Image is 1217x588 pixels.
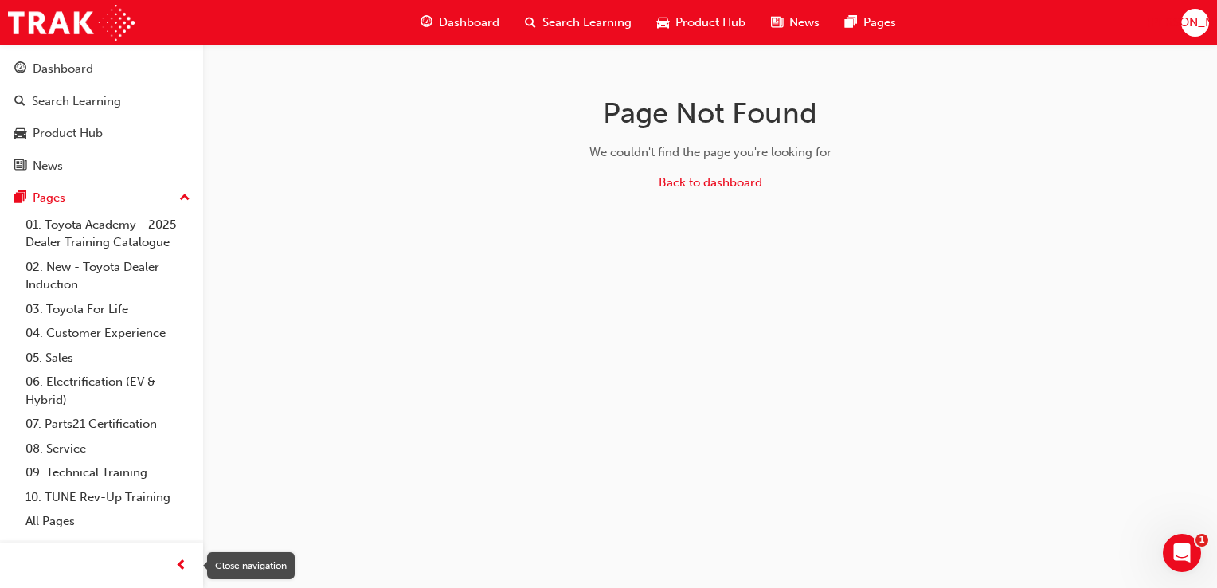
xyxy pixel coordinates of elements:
[19,485,197,510] a: 10. TUNE Rev-Up Training
[8,5,135,41] img: Trak
[458,96,963,131] h1: Page Not Found
[6,183,197,213] button: Pages
[19,346,197,370] a: 05. Sales
[19,412,197,437] a: 07. Parts21 Certification
[175,556,187,576] span: prev-icon
[644,6,758,39] a: car-iconProduct Hub
[1195,534,1208,547] span: 1
[19,509,197,534] a: All Pages
[33,124,103,143] div: Product Hub
[439,14,499,32] span: Dashboard
[1181,9,1209,37] button: [PERSON_NAME]
[33,189,65,207] div: Pages
[14,159,26,174] span: news-icon
[771,13,783,33] span: news-icon
[789,14,820,32] span: News
[179,188,190,209] span: up-icon
[6,51,197,183] button: DashboardSearch LearningProduct HubNews
[6,119,197,148] a: Product Hub
[863,14,896,32] span: Pages
[458,143,963,162] div: We couldn't find the page you're looking for
[19,255,197,297] a: 02. New - Toyota Dealer Induction
[832,6,909,39] a: pages-iconPages
[675,14,745,32] span: Product Hub
[19,321,197,346] a: 04. Customer Experience
[207,552,295,579] div: Close navigation
[33,60,93,78] div: Dashboard
[19,370,197,412] a: 06. Electrification (EV & Hybrid)
[14,95,25,109] span: search-icon
[421,13,432,33] span: guage-icon
[659,175,762,190] a: Back to dashboard
[845,13,857,33] span: pages-icon
[6,87,197,116] a: Search Learning
[758,6,832,39] a: news-iconNews
[32,92,121,111] div: Search Learning
[657,13,669,33] span: car-icon
[542,14,632,32] span: Search Learning
[33,157,63,175] div: News
[512,6,644,39] a: search-iconSearch Learning
[6,54,197,84] a: Dashboard
[525,13,536,33] span: search-icon
[19,297,197,322] a: 03. Toyota For Life
[408,6,512,39] a: guage-iconDashboard
[19,213,197,255] a: 01. Toyota Academy - 2025 Dealer Training Catalogue
[14,191,26,206] span: pages-icon
[6,151,197,181] a: News
[19,437,197,461] a: 08. Service
[14,62,26,76] span: guage-icon
[14,127,26,141] span: car-icon
[1163,534,1201,572] iframe: Intercom live chat
[19,461,197,485] a: 09. Technical Training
